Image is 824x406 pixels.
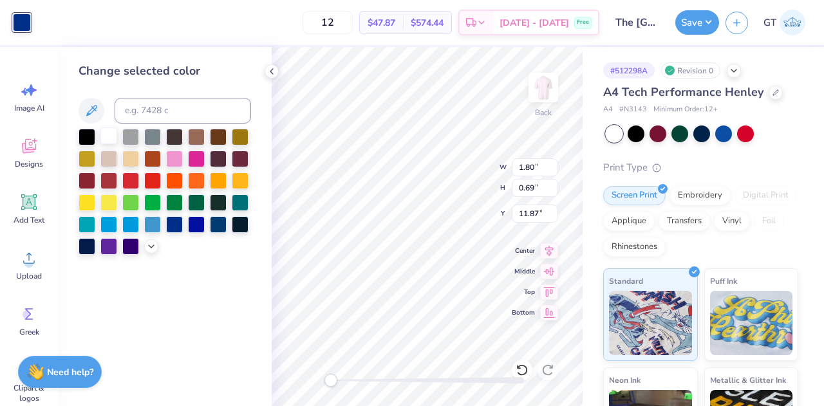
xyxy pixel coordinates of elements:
span: Image AI [14,103,44,113]
img: Back [530,75,556,100]
span: Middle [512,266,535,277]
input: e.g. 7428 c [115,98,251,124]
div: Back [535,107,552,118]
span: A4 [603,104,613,115]
div: Foil [754,212,784,231]
div: Print Type [603,160,798,175]
span: Metallic & Glitter Ink [710,373,786,387]
div: Change selected color [79,62,251,80]
span: $574.44 [411,16,444,30]
div: Vinyl [714,212,750,231]
span: Designs [15,159,43,169]
span: A4 Tech Performance Henley [603,84,763,100]
span: Top [512,287,535,297]
div: Accessibility label [324,374,337,387]
div: Rhinestones [603,237,666,257]
input: – – [303,11,353,34]
div: Applique [603,212,655,231]
span: Add Text [14,215,44,225]
span: # N3143 [619,104,647,115]
div: Screen Print [603,186,666,205]
div: Digital Print [735,186,797,205]
button: Save [675,10,719,35]
span: [DATE] - [DATE] [500,16,569,30]
span: Clipart & logos [8,383,50,403]
img: Puff Ink [710,291,793,355]
span: Standard [609,274,643,288]
div: Revision 0 [661,62,720,78]
input: Untitled Design [606,10,669,35]
span: Puff Ink [710,274,737,288]
span: Minimum Order: 12 + [653,104,718,115]
a: GT [758,10,811,35]
div: Embroidery [669,186,731,205]
span: Neon Ink [609,373,641,387]
span: $47.87 [368,16,395,30]
span: Greek [19,327,39,337]
img: Gayathree Thangaraj [780,10,805,35]
div: # 512298A [603,62,655,78]
span: Bottom [512,308,535,318]
span: Upload [16,271,42,281]
strong: Need help? [47,366,93,378]
span: Free [577,18,589,27]
div: Transfers [659,212,710,231]
img: Standard [609,291,692,355]
span: Center [512,246,535,256]
span: GT [763,15,776,30]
